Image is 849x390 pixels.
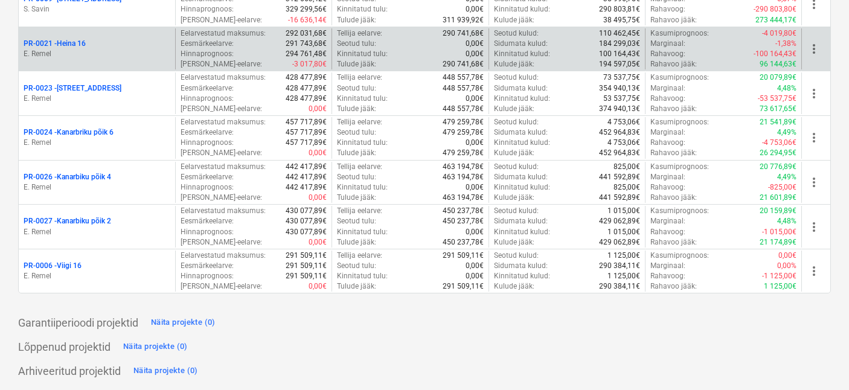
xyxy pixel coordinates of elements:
button: Näita projekte (0) [148,313,219,332]
p: 448 557,78€ [443,83,484,94]
p: Sidumata kulud : [494,216,548,226]
p: -4 019,80€ [762,28,796,39]
p: Sidumata kulud : [494,127,548,138]
p: Kinnitatud tulu : [337,227,388,237]
p: Tulude jääk : [337,193,376,203]
p: 292 031,68€ [286,28,327,39]
p: Tellija eelarve : [337,162,382,172]
span: more_vert [807,220,821,234]
p: Kinnitatud kulud : [494,271,550,281]
p: 291 509,11€ [286,261,327,271]
p: Eesmärkeelarve : [181,261,234,271]
p: Kulude jääk : [494,281,534,292]
p: 290 741,68€ [443,28,484,39]
p: Hinnaprognoos : [181,4,234,14]
p: Eelarvestatud maksumus : [181,28,266,39]
p: 4,49% [777,172,796,182]
span: more_vert [807,86,821,101]
p: 0,00€ [466,182,484,193]
p: 184 299,03€ [599,39,640,49]
p: Kinnitatud tulu : [337,182,388,193]
p: Rahavoog : [650,227,685,237]
p: 53 537,75€ [603,94,640,104]
p: Tulude jääk : [337,59,376,69]
p: Seotud tulu : [337,83,376,94]
p: 463 194,78€ [443,162,484,172]
p: 354 940,13€ [599,83,640,94]
p: 430 077,89€ [286,227,327,237]
p: 0,00€ [778,251,796,261]
p: Kasumiprognoos : [650,28,709,39]
p: Eelarvestatud maksumus : [181,117,266,127]
p: 290 741,68€ [443,59,484,69]
p: 20 159,89€ [760,206,796,216]
p: Marginaal : [650,83,685,94]
p: 0,00% [777,261,796,271]
p: 4,48% [777,83,796,94]
p: [PERSON_NAME]-eelarve : [181,104,262,114]
span: more_vert [807,175,821,190]
p: Rahavoo jääk : [650,59,697,69]
p: -3 017,80€ [292,59,327,69]
p: 290 803,81€ [599,4,640,14]
p: Rahavoo jääk : [650,281,697,292]
p: Rahavoog : [650,4,685,14]
p: 0,00€ [466,39,484,49]
p: Kulude jääk : [494,15,534,25]
p: Rahavoog : [650,271,685,281]
p: 0,00€ [466,94,484,104]
p: 0,00€ [466,261,484,271]
p: Seotud kulud : [494,117,539,127]
p: PR-0026 - Kanarbiku põik 4 [24,172,111,182]
p: 0,00€ [466,271,484,281]
p: Sidumata kulud : [494,83,548,94]
p: Kinnitatud kulud : [494,138,550,148]
p: Seotud kulud : [494,28,539,39]
p: 457 717,89€ [286,138,327,148]
p: Hinnaprognoos : [181,182,234,193]
div: Näita projekte (0) [133,364,198,378]
p: 291 509,11€ [443,251,484,261]
p: 291 743,68€ [286,39,327,49]
p: 329 299,56€ [286,4,327,14]
p: Eesmärkeelarve : [181,172,234,182]
p: Kulude jääk : [494,104,534,114]
p: Kasumiprognoos : [650,72,709,83]
p: Tulude jääk : [337,148,376,158]
p: 0,00€ [309,237,327,248]
p: 428 477,89€ [286,83,327,94]
span: more_vert [807,130,821,145]
p: Kasumiprognoos : [650,206,709,216]
p: Hinnaprognoos : [181,94,234,104]
p: Sidumata kulud : [494,172,548,182]
div: PR-0006 -Viigi 16E. Remel [24,261,170,281]
p: Kulude jääk : [494,59,534,69]
p: Rahavoo jääk : [650,148,697,158]
p: 4 753,06€ [607,138,640,148]
p: 429 062,89€ [599,216,640,226]
p: Kinnitatud tulu : [337,138,388,148]
p: Eesmärkeelarve : [181,83,234,94]
p: PR-0023 - [STREET_ADDRESS] [24,83,121,94]
p: 291 509,11€ [286,271,327,281]
span: more_vert [807,42,821,56]
p: Seotud tulu : [337,39,376,49]
p: 291 509,11€ [286,251,327,261]
p: Garantiiperioodi projektid [18,316,138,330]
p: -53 537,75€ [758,94,796,104]
p: E. Remel [24,138,170,148]
div: PR-0021 -Heina 16E. Remel [24,39,170,59]
p: 430 077,89€ [286,216,327,226]
p: Hinnaprognoos : [181,49,234,59]
p: Kinnitatud kulud : [494,4,550,14]
p: Rahavoog : [650,94,685,104]
p: E. Remel [24,227,170,237]
p: 26 294,95€ [760,148,796,158]
p: Kasumiprognoos : [650,162,709,172]
p: 448 557,78€ [443,72,484,83]
p: 194 597,05€ [599,59,640,69]
p: [PERSON_NAME]-eelarve : [181,237,262,248]
p: PR-0006 - Viigi 16 [24,261,82,271]
iframe: Chat Widget [789,332,849,390]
